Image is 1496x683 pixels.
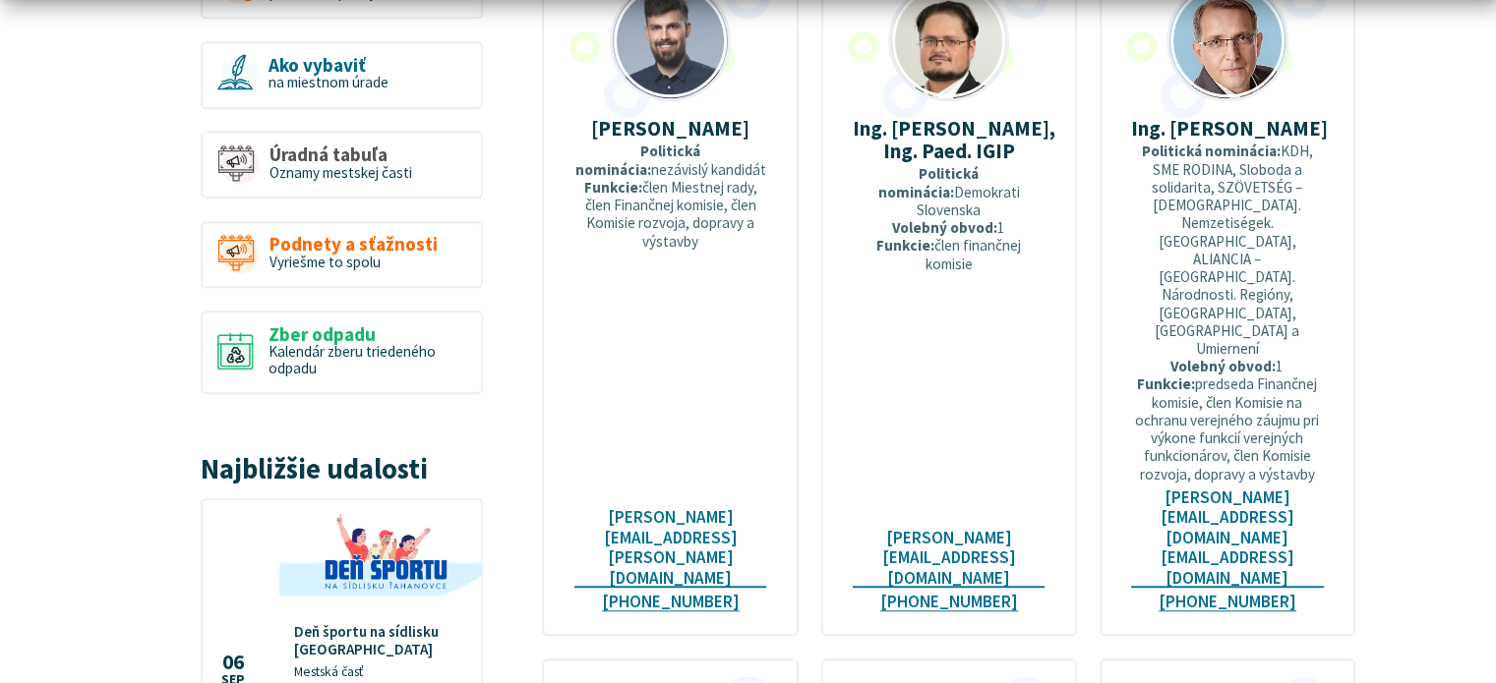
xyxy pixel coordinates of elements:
p: Demokrati Slovenska 1 člen finančnej komisie [853,165,1046,272]
a: [PERSON_NAME][EMAIL_ADDRESS][DOMAIN_NAME] [EMAIL_ADDRESS][DOMAIN_NAME] [1131,487,1324,589]
strong: Politická nominácia: [1142,142,1281,160]
a: [PHONE_NUMBER] [1159,592,1296,612]
a: Podnety a sťažnosti Vyriešme to spolu [201,221,483,289]
span: Vyriešme to spolu [269,253,381,271]
strong: [PERSON_NAME], Ing. Paed. IGIP [883,115,1055,164]
span: na miestnom úrade [269,73,389,91]
span: Kalendár zberu triedeného odpadu [269,342,436,377]
strong: Volebný obvod: [892,218,997,237]
p: nezávislý kandidát člen Miestnej rady, člen Finančnej komisie, člen Komisie rozvoja, dopravy a vý... [574,142,767,250]
h4: Deň športu na sídlisku [GEOGRAPHIC_DATA] [294,623,466,658]
strong: Funkcie: [584,178,642,197]
strong: Politická nominácia: [878,164,980,200]
a: Zber odpadu Kalendár zberu triedeného odpadu [201,311,483,394]
span: Úradná tabuľa [269,144,412,165]
p: KDH, SME RODINA, Sloboda a solidarita, SZÖVETSÉG – [DEMOGRAPHIC_DATA]. Nemzetiségek. [GEOGRAPHIC_... [1131,142,1324,483]
strong: Volebný obvod: [1170,357,1276,375]
h3: Najbližšie udalosti [201,454,483,484]
span: Zber odpadu [269,324,466,345]
a: [PHONE_NUMBER] [602,592,740,612]
strong: Ing. [853,115,887,142]
strong: Funkcie: [876,236,934,255]
strong: [PERSON_NAME] [591,115,749,142]
a: Ako vybaviť na miestnom úrade [201,41,483,109]
a: [PERSON_NAME][EMAIL_ADDRESS][PERSON_NAME][DOMAIN_NAME] [574,507,767,588]
span: Ako vybaviť [269,55,389,76]
a: [PHONE_NUMBER] [880,592,1018,612]
span: Podnety a sťažnosti [269,234,438,255]
strong: Politická nominácia: [575,142,701,178]
a: [PERSON_NAME][EMAIL_ADDRESS][DOMAIN_NAME] [853,528,1046,589]
span: Oznamy mestskej časti [269,163,412,182]
span: 06 [217,653,249,673]
strong: [PERSON_NAME] [1169,115,1328,142]
strong: Funkcie: [1137,374,1195,393]
strong: Ing. [1131,115,1166,142]
a: Úradná tabuľa Oznamy mestskej časti [201,131,483,199]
